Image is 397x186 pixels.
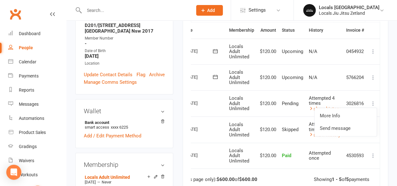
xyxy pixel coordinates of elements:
[308,121,334,132] span: Attempted 5 times
[84,78,137,86] a: Manage Comms Settings
[308,106,340,112] a: show history
[8,111,66,125] a: Automations
[8,125,66,140] a: Product Sales
[343,64,367,90] td: 5766204
[19,172,38,177] div: Workouts
[8,41,66,55] a: People
[343,143,367,169] td: 4530593
[282,101,298,106] span: Pending
[346,177,349,182] strong: 5
[308,49,317,54] span: N/A
[83,180,165,185] div: —
[229,95,249,111] span: Locals Adult Unlimited
[19,31,40,36] div: Dashboard
[185,46,214,56] div: [DATE]
[19,59,36,64] div: Calendar
[185,124,214,134] div: [DATE]
[19,102,39,107] div: Messages
[84,161,165,168] h3: Membership
[84,108,165,114] h3: Wallet
[85,41,165,46] strong: -
[19,116,44,121] div: Automations
[8,69,66,83] a: Payments
[6,165,21,180] div: Open Intercom Messenger
[308,75,317,80] span: N/A
[185,98,214,108] div: [DATE]
[319,5,379,10] div: Locals [GEOGRAPHIC_DATA]
[257,64,279,90] td: $120.00
[85,175,130,180] a: Locals Adult Unlimited
[8,27,66,41] a: Dashboard
[171,177,257,182] div: Total (this page only): of
[343,22,367,38] th: Invoice #
[308,95,334,106] span: Attempted 4 times
[85,61,165,66] div: Location
[182,22,226,38] th: Due
[84,132,141,140] a: Add / Edit Payment Method
[8,97,66,111] a: Messages
[8,168,66,182] a: Workouts
[308,150,330,161] span: Attempted once
[282,75,303,80] span: Upcoming
[282,127,298,132] span: Skipped
[84,71,132,78] a: Update Contact Details
[314,122,377,135] a: Send message
[19,45,33,50] div: People
[85,53,165,59] strong: [DATE]
[239,177,257,182] strong: $600.00
[19,158,34,163] div: Waivers
[306,22,343,38] th: History
[85,180,96,184] span: [DATE]
[85,35,165,41] div: Member Number
[8,83,66,97] a: Reports
[303,4,316,17] img: thumb_image1753173050.png
[19,88,34,93] div: Reports
[85,120,162,125] strong: Bank account
[314,177,369,182] div: Showing of payments
[229,122,249,138] span: Locals Adult Unlimited
[8,140,66,154] a: Gradings
[196,5,223,16] button: Add
[257,39,279,65] td: $120.00
[19,130,46,135] div: Product Sales
[207,8,215,13] span: Add
[226,22,257,38] th: Membership
[19,144,37,149] div: Gradings
[319,10,379,16] div: Locals Jiu Jitsu Zetland
[331,177,341,182] strong: 1 - 5
[85,48,165,54] div: Date of Birth
[229,69,249,85] span: Locals Adult Unlimited
[137,71,145,78] a: Flag
[249,3,266,17] span: Settings
[343,39,367,65] td: 0454932
[8,6,23,22] a: Clubworx
[82,6,188,15] input: Search...
[257,22,279,38] th: Amount
[185,72,214,82] div: [DATE]
[314,109,377,122] a: More Info
[216,177,234,182] strong: $600.00
[19,73,39,78] div: Payments
[8,55,66,69] a: Calendar
[102,180,111,184] span: Never
[343,90,367,117] td: 3026816
[279,22,306,38] th: Status
[85,23,165,34] strong: D201/[STREET_ADDRESS] [GEOGRAPHIC_DATA] Nsw 2017
[282,49,303,54] span: Upcoming
[229,44,249,60] span: Locals Adult Unlimited
[257,116,279,143] td: $120.00
[257,143,279,169] td: $120.00
[257,90,279,117] td: $120.00
[111,125,128,130] span: xxxx 6225
[282,153,291,158] span: Paid
[229,148,249,164] span: Locals Adult Unlimited
[8,154,66,168] a: Waivers
[185,150,214,160] div: [DATE]
[149,71,165,78] a: Archive
[84,119,165,130] li: smart access
[308,132,340,138] a: show history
